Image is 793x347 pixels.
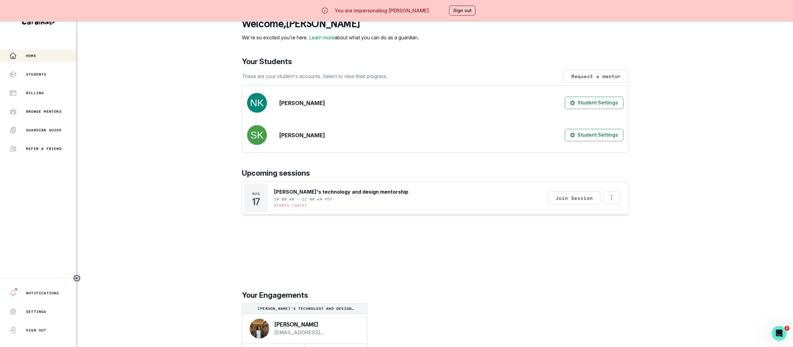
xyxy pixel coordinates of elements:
p: Aug [252,191,260,196]
p: 10:00 AM - 11:00 AM PDT [274,197,333,202]
p: Settings [26,309,47,314]
button: Student Settings [565,97,623,109]
p: [PERSON_NAME] [279,131,325,139]
p: We're so excited you're here. about what you can do as a guardian. [242,34,419,41]
p: You are impersonating [PERSON_NAME] [335,7,429,14]
p: Guardian Guide [26,128,62,133]
p: [PERSON_NAME]'s technology and design mentorship [245,306,365,311]
p: Refer a friend [26,146,62,151]
p: Welcome , [PERSON_NAME] [242,18,419,30]
p: [PERSON_NAME] [279,99,325,107]
iframe: Intercom live chat [772,326,787,341]
img: svg [247,125,267,145]
button: Student Settings [565,129,623,141]
p: Sign Out [26,328,47,333]
button: Join Session [548,191,600,204]
button: Toggle sidebar [73,274,81,282]
button: Request a mentor [564,70,629,83]
p: [PERSON_NAME]'s technology and design mentorship [274,188,408,195]
img: svg [247,93,267,113]
p: Browse Mentors [26,109,62,114]
p: Home [26,53,36,58]
p: Students [26,72,47,77]
span: 2 [785,326,790,331]
a: Learn more [309,34,334,41]
p: These are your student's accounts. Select to view their progress. [242,72,388,80]
p: Billing [26,90,44,95]
p: Upcoming sessions [242,168,629,179]
p: Your Engagements [242,290,629,301]
p: Starts [DATE] [274,203,307,208]
p: Notifications [26,291,59,296]
p: 17 [252,199,259,205]
button: Options [603,191,620,204]
p: Your Students [242,56,629,67]
a: [EMAIL_ADDRESS][DOMAIN_NAME] [274,329,357,336]
p: [PERSON_NAME] [274,321,357,327]
button: Sign out [449,6,476,15]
